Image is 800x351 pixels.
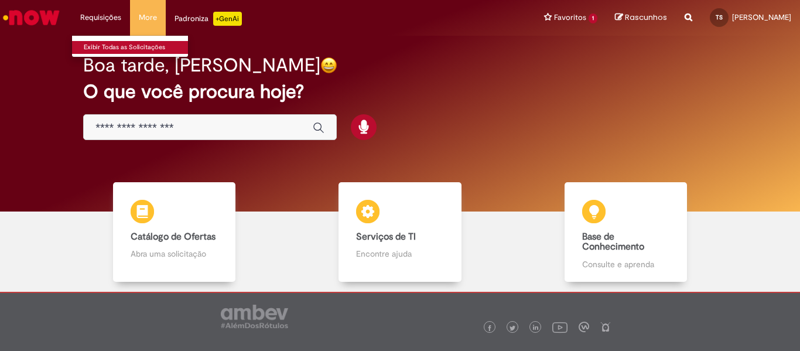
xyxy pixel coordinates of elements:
[287,182,512,282] a: Serviços de TI Encontre ajuda
[513,182,739,282] a: Base de Conhecimento Consulte e aprenda
[582,231,644,253] b: Base de Conhecimento
[80,12,121,23] span: Requisições
[582,258,670,270] p: Consulte e aprenda
[356,248,444,260] p: Encontre ajuda
[72,41,201,54] a: Exibir Todas as Solicitações
[510,325,515,331] img: logo_footer_twitter.png
[615,12,667,23] a: Rascunhos
[579,322,589,332] img: logo_footer_workplace.png
[1,6,61,29] img: ServiceNow
[83,55,320,76] h2: Boa tarde, [PERSON_NAME]
[139,12,157,23] span: More
[356,231,416,243] b: Serviços de TI
[552,319,567,335] img: logo_footer_youtube.png
[589,13,597,23] span: 1
[554,12,586,23] span: Favoritos
[83,81,717,102] h2: O que você procura hoje?
[600,322,611,332] img: logo_footer_naosei.png
[61,182,287,282] a: Catálogo de Ofertas Abra uma solicitação
[175,12,242,26] div: Padroniza
[131,231,216,243] b: Catálogo de Ofertas
[487,325,493,331] img: logo_footer_facebook.png
[131,248,218,260] p: Abra uma solicitação
[71,35,189,57] ul: Requisições
[716,13,723,21] span: TS
[625,12,667,23] span: Rascunhos
[213,12,242,26] p: +GenAi
[320,57,337,74] img: happy-face.png
[533,325,539,332] img: logo_footer_linkedin.png
[732,12,791,22] span: [PERSON_NAME]
[221,305,288,328] img: logo_footer_ambev_rotulo_gray.png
